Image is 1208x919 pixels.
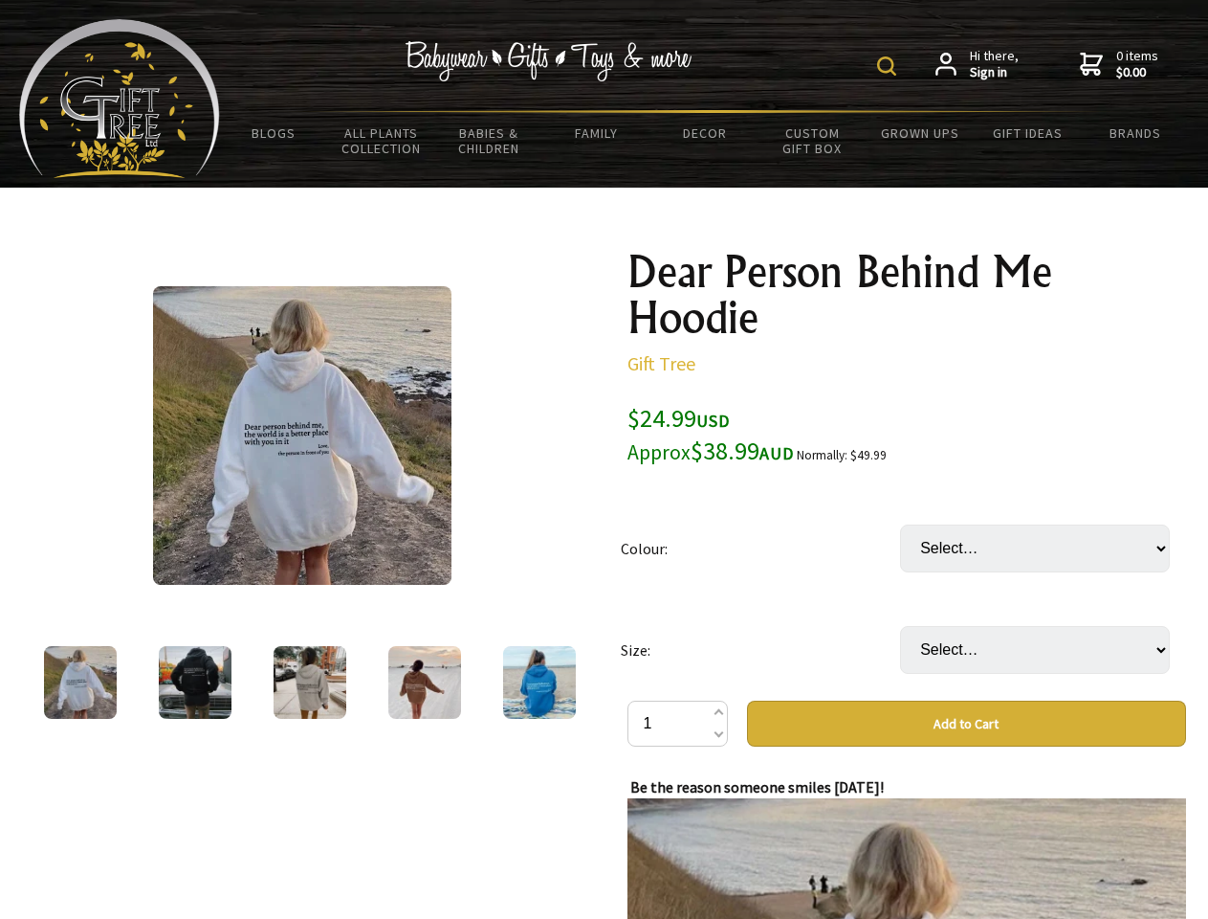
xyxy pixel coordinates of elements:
small: Normally: $49.99 [797,447,887,463]
span: AUD [759,442,794,464]
a: 0 items$0.00 [1080,48,1158,81]
a: Brands [1082,113,1190,153]
button: Add to Cart [747,701,1186,747]
img: Dear Person Behind Me Hoodie [153,286,451,585]
a: Hi there,Sign in [935,48,1019,81]
span: $24.99 $38.99 [627,402,794,466]
a: Decor [650,113,758,153]
a: Grown Ups [866,113,974,153]
strong: Sign in [970,64,1019,81]
img: Babyware - Gifts - Toys and more... [19,19,220,178]
a: Gift Ideas [974,113,1082,153]
img: product search [877,56,896,76]
td: Colour: [621,498,900,599]
img: Dear Person Behind Me Hoodie [44,646,117,719]
a: All Plants Collection [328,113,436,168]
a: Gift Tree [627,351,695,375]
a: BLOGS [220,113,328,153]
span: 0 items [1116,47,1158,81]
span: Hi there, [970,48,1019,81]
img: Dear Person Behind Me Hoodie [159,646,231,719]
img: Dear Person Behind Me Hoodie [274,646,346,719]
small: Approx [627,439,691,465]
h1: Dear Person Behind Me Hoodie [627,249,1186,341]
img: Babywear - Gifts - Toys & more [406,41,692,81]
strong: $0.00 [1116,64,1158,81]
img: Dear Person Behind Me Hoodie [503,646,576,719]
td: Size: [621,599,900,701]
a: Family [543,113,651,153]
a: Babies & Children [435,113,543,168]
span: USD [696,410,730,432]
a: Custom Gift Box [758,113,867,168]
img: Dear Person Behind Me Hoodie [388,646,461,719]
